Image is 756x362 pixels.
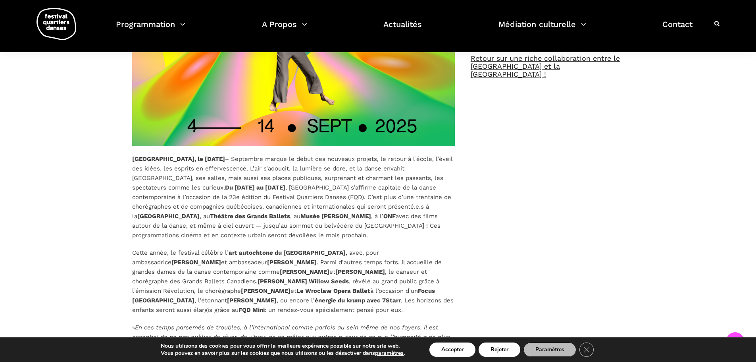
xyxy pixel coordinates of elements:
[132,248,455,315] p: Cette année, le festival célèbre l’ , avec, pour ambassadrice et ambassadeur . Parmi d’autres tem...
[132,154,455,240] p: – Septembre marque le début des nouveaux projets, le retour à l’école, l’éveil des idées, les esp...
[116,17,185,41] a: Programmation
[375,350,404,357] button: paramètres
[161,350,405,357] p: Vous pouvez en savoir plus sur les cookies que nous utilisons ou les désactiver dans .
[171,259,221,266] strong: [PERSON_NAME]
[280,268,329,275] strong: [PERSON_NAME]
[479,343,520,357] button: Rejeter
[429,343,475,357] button: Accepter
[579,343,594,357] button: Close GDPR Cookie Banner
[239,306,265,314] strong: FQD Mini
[315,297,401,304] strong: énergie du krump avec 7Starr
[161,343,405,350] p: Nous utilisons des cookies pour vous offrir la meilleure expérience possible sur notre site web.
[523,343,576,357] button: Paramètres
[498,17,586,41] a: Médiation culturelle
[258,278,307,285] strong: [PERSON_NAME]
[37,8,76,40] img: logo-fqd-med
[300,213,371,220] strong: Musée [PERSON_NAME]
[241,287,290,294] strong: [PERSON_NAME]
[262,17,307,41] a: A Propos
[137,213,200,220] strong: [GEOGRAPHIC_DATA]
[229,249,346,256] strong: art autochtone du [GEOGRAPHIC_DATA]
[471,54,620,78] a: Retour sur une riche collaboration entre le [GEOGRAPHIC_DATA] et la [GEOGRAPHIC_DATA] !
[662,17,693,41] a: Contact
[383,17,422,41] a: Actualités
[225,184,285,191] strong: Du [DATE] au [DATE]
[132,155,225,163] strong: [GEOGRAPHIC_DATA], le [DATE]
[227,297,277,304] strong: [PERSON_NAME]
[210,213,290,220] strong: Théâtre des Grands Ballets
[267,259,317,266] strong: [PERSON_NAME]
[383,213,396,220] strong: ONF
[309,278,349,285] strong: Willow Seeds
[296,287,370,294] strong: Le Wroclaw Opera Ballet
[335,268,385,275] strong: [PERSON_NAME]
